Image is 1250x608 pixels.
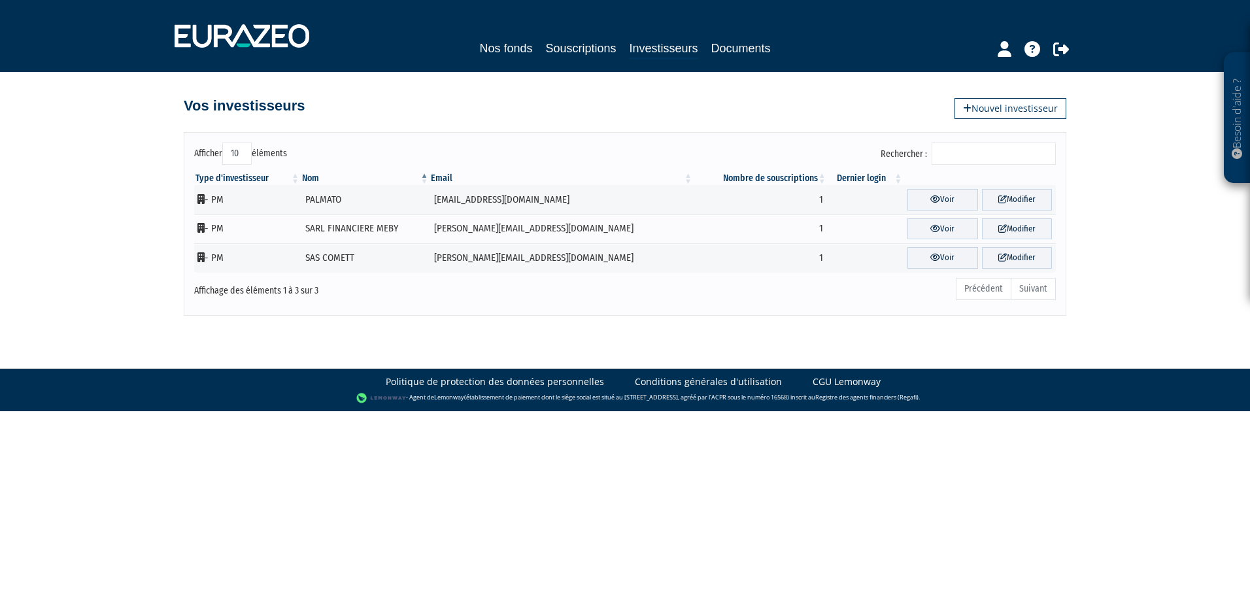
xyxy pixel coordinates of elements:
[194,172,301,185] th: Type d'investisseur : activer pour trier la colonne par ordre croissant
[694,243,828,273] td: 1
[194,214,301,244] td: - PM
[301,214,430,244] td: SARL FINANCIERE MEBY
[982,189,1052,211] a: Modifier
[932,143,1056,165] input: Rechercher :
[881,143,1056,165] label: Rechercher :
[184,98,305,114] h4: Vos investisseurs
[430,214,693,244] td: [PERSON_NAME][EMAIL_ADDRESS][DOMAIN_NAME]
[630,39,698,59] a: Investisseurs
[194,143,287,165] label: Afficher éléments
[545,39,616,58] a: Souscriptions
[954,98,1066,119] a: Nouvel investisseur
[1230,59,1245,177] p: Besoin d'aide ?
[694,172,828,185] th: Nombre de souscriptions : activer pour trier la colonne par ordre croissant
[711,39,771,58] a: Documents
[301,185,430,214] td: PALMATO
[907,247,977,269] a: Voir
[194,243,301,273] td: - PM
[479,39,532,58] a: Nos fonds
[13,392,1237,405] div: - Agent de (établissement de paiement dont le siège social est situé au [STREET_ADDRESS], agréé p...
[194,277,542,297] div: Affichage des éléments 1 à 3 sur 3
[828,172,904,185] th: Dernier login : activer pour trier la colonne par ordre croissant
[356,392,407,405] img: logo-lemonway.png
[635,375,782,388] a: Conditions générales d'utilisation
[815,393,919,401] a: Registre des agents financiers (Regafi)
[430,172,693,185] th: Email : activer pour trier la colonne par ordre croissant
[694,185,828,214] td: 1
[194,185,301,214] td: - PM
[982,247,1052,269] a: Modifier
[813,375,881,388] a: CGU Lemonway
[175,24,309,48] img: 1732889491-logotype_eurazeo_blanc_rvb.png
[222,143,252,165] select: Afficheréléments
[982,218,1052,240] a: Modifier
[434,393,464,401] a: Lemonway
[904,172,1056,185] th: &nbsp;
[430,185,693,214] td: [EMAIL_ADDRESS][DOMAIN_NAME]
[301,172,430,185] th: Nom : activer pour trier la colonne par ordre d&eacute;croissant
[301,243,430,273] td: SAS COMETT
[386,375,604,388] a: Politique de protection des données personnelles
[907,218,977,240] a: Voir
[907,189,977,211] a: Voir
[694,214,828,244] td: 1
[430,243,693,273] td: [PERSON_NAME][EMAIL_ADDRESS][DOMAIN_NAME]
